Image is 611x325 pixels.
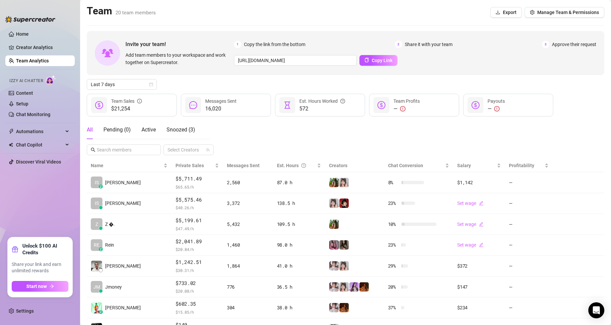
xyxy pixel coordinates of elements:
[176,267,219,274] span: $ 30.31 /h
[393,98,420,104] span: Team Profits
[227,200,269,207] div: 3,372
[488,105,505,113] div: —
[372,58,392,63] span: Copy Link
[115,10,156,16] span: 20 team members
[234,41,241,48] span: 1
[339,240,349,250] img: yeule
[227,262,269,270] div: 1,864
[277,162,316,169] div: Est. Hours
[125,51,231,66] span: Add team members to your workspace and work together on Supercreator.
[339,178,349,187] img: Ani
[339,199,349,208] img: Miss
[91,147,95,152] span: search
[277,241,321,249] div: 98.0 h
[329,282,339,292] img: Rosie
[205,98,237,104] span: Messages Sent
[405,41,452,48] span: Share it with your team
[301,162,306,169] span: question-circle
[16,112,50,117] a: Chat Monitoring
[176,217,219,225] span: $5,199.61
[277,179,321,186] div: 87.0 h
[111,97,142,105] div: Team Sales
[176,184,219,190] span: $ 65.65 /h
[105,304,141,311] span: [PERSON_NAME]
[176,238,219,246] span: $2,041.89
[125,40,234,48] span: Invite your team!
[87,126,93,134] div: All
[530,10,535,15] span: setting
[99,310,103,314] div: z
[457,163,471,168] span: Salary
[329,199,339,208] img: Ani
[505,277,553,298] td: —
[16,159,61,165] a: Discover Viral Videos
[283,101,291,109] span: hourglass
[205,105,237,113] span: 16,020
[105,283,122,291] span: Jmoney
[105,262,141,270] span: [PERSON_NAME]
[105,221,115,228] span: Z �.
[277,221,321,228] div: 109.5 h
[93,283,100,291] span: JM
[176,225,219,232] span: $ 47.49 /h
[277,200,321,207] div: 138.5 h
[5,16,55,23] img: logo-BBDzfeDw.svg
[95,179,99,186] span: IS
[12,246,18,253] span: gift
[12,261,68,274] span: Share your link and earn unlimited rewards
[16,90,33,96] a: Content
[509,163,534,168] span: Profitability
[91,261,102,272] img: Kyle Wessels
[329,240,339,250] img: Lil
[552,41,596,48] span: Approve their request
[359,55,397,66] button: Copy Link
[472,101,480,109] span: dollar-circle
[349,282,359,292] img: Kisa
[149,82,153,86] span: calendar
[388,283,399,291] span: 20 %
[505,297,553,318] td: —
[395,41,402,48] span: 2
[87,159,172,172] th: Name
[227,163,260,168] span: Messages Sent
[277,283,321,291] div: 36.5 h
[9,129,14,134] span: thunderbolt
[457,283,501,291] div: $147
[176,163,204,168] span: Private Sales
[505,256,553,277] td: —
[176,246,219,253] span: $ 20.84 /h
[496,10,500,15] span: download
[91,79,153,89] span: Last 7 days
[176,258,219,266] span: $1,242.51
[388,221,399,228] span: 10 %
[339,282,349,292] img: Ani
[176,279,219,287] span: $733.02
[97,146,151,153] input: Search members
[503,10,517,15] span: Export
[105,241,114,249] span: Rein
[388,200,399,207] span: 23 %
[111,105,142,113] span: $21,254
[457,242,484,248] a: Set wageedit
[103,126,131,134] div: Pending ( 0 )
[244,41,305,48] span: Copy the link from the bottom
[277,262,321,270] div: 41.0 h
[16,101,28,106] a: Setup
[364,58,369,62] span: copy
[457,262,501,270] div: $372
[329,303,339,312] img: Rosie
[12,281,68,292] button: Start nowarrow-right
[227,221,269,228] div: 5,432
[91,162,162,169] span: Name
[227,283,269,291] div: 776
[505,193,553,214] td: —
[277,304,321,311] div: 38.0 h
[16,58,49,63] a: Team Analytics
[393,105,420,113] div: —
[16,31,29,37] a: Home
[339,303,349,312] img: PantheraX
[176,196,219,204] span: $5,575.46
[137,97,142,105] span: info-circle
[16,139,63,150] span: Chat Copilot
[46,75,56,85] img: AI Chatter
